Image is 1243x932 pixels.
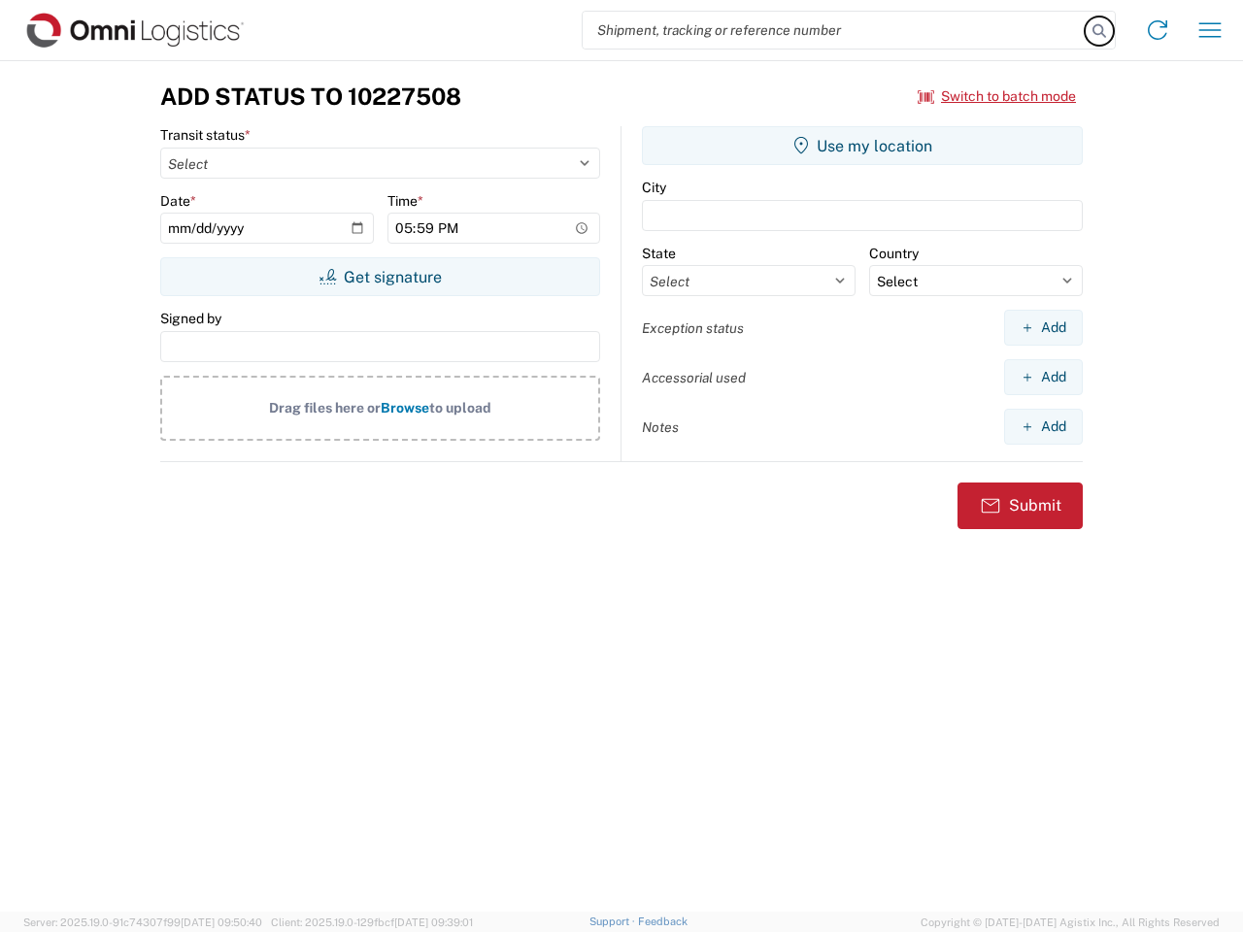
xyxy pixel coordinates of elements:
[160,83,461,111] h3: Add Status to 10227508
[1004,359,1083,395] button: Add
[160,192,196,210] label: Date
[160,126,251,144] label: Transit status
[394,916,473,928] span: [DATE] 09:39:01
[642,245,676,262] label: State
[269,400,381,416] span: Drag files here or
[387,192,423,210] label: Time
[429,400,491,416] span: to upload
[1004,310,1083,346] button: Add
[589,915,638,927] a: Support
[381,400,429,416] span: Browse
[869,245,919,262] label: Country
[642,418,679,436] label: Notes
[638,915,688,927] a: Feedback
[642,319,744,337] label: Exception status
[160,310,221,327] label: Signed by
[181,916,262,928] span: [DATE] 09:50:40
[160,257,600,296] button: Get signature
[642,126,1083,165] button: Use my location
[271,916,473,928] span: Client: 2025.19.0-129fbcf
[918,81,1076,113] button: Switch to batch mode
[1004,409,1083,445] button: Add
[642,369,746,386] label: Accessorial used
[921,914,1220,931] span: Copyright © [DATE]-[DATE] Agistix Inc., All Rights Reserved
[957,483,1083,529] button: Submit
[23,916,262,928] span: Server: 2025.19.0-91c74307f99
[583,12,1086,49] input: Shipment, tracking or reference number
[642,179,666,196] label: City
